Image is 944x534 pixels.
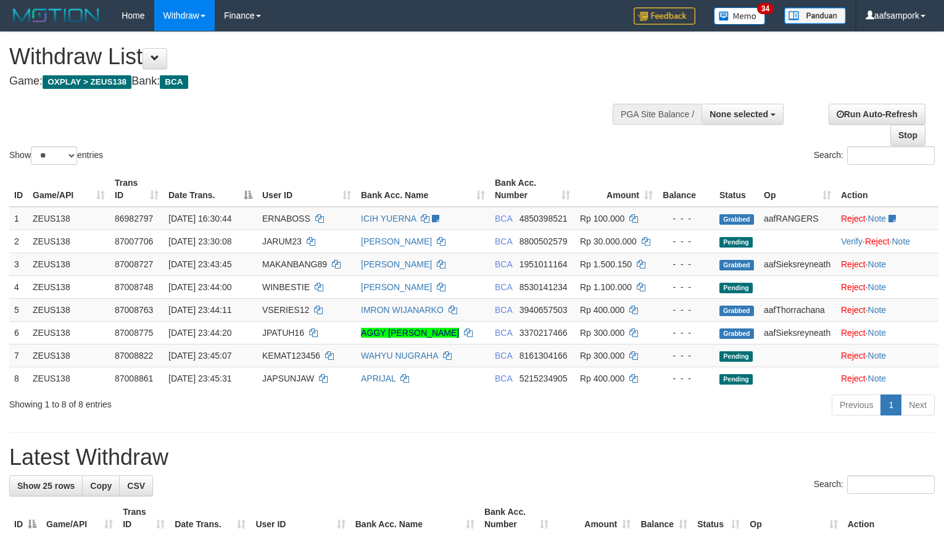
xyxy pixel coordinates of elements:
span: Pending [719,237,753,248]
span: Rp 400.000 [580,373,624,383]
th: Date Trans.: activate to sort column descending [164,172,257,207]
img: Feedback.jpg [634,7,695,25]
a: Reject [841,351,866,361]
span: BCA [495,328,512,338]
span: [DATE] 23:44:20 [168,328,231,338]
span: Rp 1.500.150 [580,259,632,269]
span: [DATE] 23:44:11 [168,305,231,315]
div: - - - [663,327,710,339]
th: Balance [658,172,714,207]
span: [DATE] 23:45:31 [168,373,231,383]
td: 4 [9,275,28,298]
th: Op: activate to sort column ascending [759,172,836,207]
span: 87008763 [115,305,153,315]
th: ID [9,172,28,207]
a: Reject [865,236,890,246]
div: Showing 1 to 8 of 8 entries [9,393,384,411]
span: BCA [495,282,512,292]
span: Pending [719,283,753,293]
span: MAKANBANG89 [262,259,327,269]
label: Show entries [9,146,103,165]
a: Verify [841,236,863,246]
div: - - - [663,281,710,293]
span: 87008775 [115,328,153,338]
a: Copy [82,475,120,496]
span: Pending [719,374,753,385]
span: [DATE] 16:30:44 [168,214,231,223]
div: - - - [663,349,710,362]
span: VSERIES12 [262,305,309,315]
span: JPATUH16 [262,328,304,338]
th: Status [714,172,759,207]
span: 34 [757,3,774,14]
span: Copy 8530141234 to clipboard [520,282,568,292]
td: · [836,275,938,298]
td: · [836,252,938,275]
input: Search: [847,475,935,494]
span: CSV [127,481,145,491]
span: Show 25 rows [17,481,75,491]
a: Note [868,282,887,292]
span: Rp 300.000 [580,328,624,338]
h4: Game: Bank: [9,75,617,88]
a: [PERSON_NAME] [361,259,432,269]
span: Pending [719,351,753,362]
div: - - - [663,304,710,316]
td: aafThorrachana [759,298,836,321]
td: · [836,344,938,367]
span: BCA [495,214,512,223]
th: Action [836,172,938,207]
td: ZEUS138 [28,321,110,344]
th: Trans ID: activate to sort column ascending [110,172,164,207]
td: · · [836,230,938,252]
span: [DATE] 23:30:08 [168,236,231,246]
span: Grabbed [719,328,754,339]
td: ZEUS138 [28,252,110,275]
span: Copy [90,481,112,491]
a: Show 25 rows [9,475,83,496]
span: WINBESTIE [262,282,310,292]
label: Search: [814,475,935,494]
span: BCA [495,351,512,361]
a: Next [901,394,935,415]
span: Grabbed [719,306,754,316]
td: ZEUS138 [28,298,110,321]
span: Copy 5215234905 to clipboard [520,373,568,383]
span: Copy 8800502579 to clipboard [520,236,568,246]
td: ZEUS138 [28,344,110,367]
td: ZEUS138 [28,367,110,390]
select: Showentries [31,146,77,165]
td: · [836,367,938,390]
a: Note [892,236,910,246]
input: Search: [847,146,935,165]
a: Note [868,351,887,361]
span: BCA [160,75,188,89]
span: Copy 8161304166 to clipboard [520,351,568,361]
a: APRIJAL [361,373,395,383]
span: Grabbed [719,260,754,270]
span: Rp 30.000.000 [580,236,637,246]
a: CSV [119,475,153,496]
span: 86982797 [115,214,153,223]
div: - - - [663,212,710,225]
span: Rp 400.000 [580,305,624,315]
a: ICIH YUERNA [361,214,416,223]
td: ZEUS138 [28,207,110,230]
span: 87008822 [115,351,153,361]
th: Bank Acc. Name: activate to sort column ascending [356,172,490,207]
div: PGA Site Balance / [613,104,702,125]
span: None selected [710,109,768,119]
img: MOTION_logo.png [9,6,103,25]
span: Copy 3370217466 to clipboard [520,328,568,338]
div: - - - [663,258,710,270]
a: Note [868,373,887,383]
td: 1 [9,207,28,230]
span: Copy 1951011164 to clipboard [520,259,568,269]
span: Copy 3940657503 to clipboard [520,305,568,315]
span: KEMAT123456 [262,351,320,361]
a: Reject [841,259,866,269]
a: [PERSON_NAME] [361,282,432,292]
a: Note [868,259,887,269]
a: AGGY [PERSON_NAME] [361,328,459,338]
h1: Latest Withdraw [9,445,935,470]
